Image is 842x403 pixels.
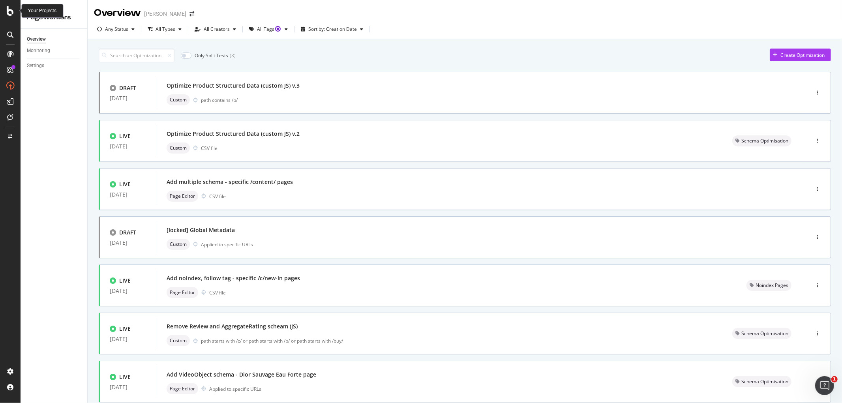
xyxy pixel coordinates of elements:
div: neutral label [732,376,791,387]
div: Settings [27,62,44,70]
div: Overview [27,35,46,43]
div: neutral label [167,94,190,105]
div: CSV file [201,145,218,152]
span: Custom [170,338,187,343]
div: LIVE [119,373,131,381]
div: LIVE [119,277,131,285]
button: Create Optimization [770,49,831,61]
div: Any Status [105,27,128,32]
span: Schema Optimisation [741,139,788,143]
div: LIVE [119,180,131,188]
div: [DATE] [110,384,147,390]
div: Create Optimization [780,52,825,58]
span: Custom [170,146,187,150]
div: [DATE] [110,191,147,198]
div: CSV file [209,193,226,200]
span: Schema Optimisation [741,379,788,384]
span: Page Editor [170,290,195,295]
div: arrow-right-arrow-left [189,11,194,17]
div: path starts with /c/ or path starts with /b/ or path starts with /buy/ [201,337,713,344]
button: All Creators [191,23,239,36]
div: LIVE [119,325,131,333]
button: Sort by: Creation Date [298,23,366,36]
span: Schema Optimisation [741,331,788,336]
div: Optimize Product Structured Data (custom JS) v.2 [167,130,300,138]
div: Overview [94,6,141,20]
div: Applied to specific URLs [209,386,261,392]
input: Search an Optimization [99,49,174,62]
div: DRAFT [119,84,136,92]
span: Custom [170,97,187,102]
iframe: Intercom live chat [815,376,834,395]
div: [DATE] [110,240,147,246]
div: All Creators [204,27,230,32]
div: neutral label [167,335,190,346]
span: Custom [170,242,187,247]
div: Add noindex, follow tag - specific /c/new-in pages [167,274,300,282]
div: DRAFT [119,229,136,236]
span: Noindex Pages [756,283,788,288]
div: [DATE] [110,143,147,150]
div: LIVE [119,132,131,140]
div: neutral label [167,239,190,250]
div: Applied to specific URLs [201,241,253,248]
div: neutral label [746,280,791,291]
div: neutral label [167,383,198,394]
span: 1 [831,376,838,382]
div: neutral label [732,135,791,146]
div: neutral label [167,191,198,202]
div: Your Projects [28,7,56,14]
div: neutral label [167,142,190,154]
a: Monitoring [27,47,82,55]
div: Tooltip anchor [274,25,281,32]
div: path contains /p/ [201,97,776,103]
div: [DATE] [110,95,147,101]
span: Page Editor [170,386,195,391]
div: CSV file [209,289,226,296]
div: Only Split Tests [195,52,228,59]
div: Optimize Product Structured Data (custom JS) v.3 [167,82,300,90]
div: [DATE] [110,288,147,294]
div: Sort by: Creation Date [308,27,357,32]
button: Any Status [94,23,138,36]
button: All Types [144,23,185,36]
div: ( 3 ) [230,52,236,59]
a: Settings [27,62,82,70]
button: All TagsTooltip anchor [246,23,291,36]
div: All Types [156,27,175,32]
span: Page Editor [170,194,195,199]
div: Add multiple schema - specific /content/ pages [167,178,293,186]
div: Monitoring [27,47,50,55]
div: [locked] Global Metadata [167,226,235,234]
div: All Tags [257,27,281,32]
div: neutral label [167,287,198,298]
div: [PERSON_NAME] [144,10,186,18]
div: Remove Review and AggregateRating scheam (JS) [167,322,298,330]
div: Add VideoObject schema - Dior Sauvage Eau Forte page [167,371,316,379]
div: [DATE] [110,336,147,342]
a: Overview [27,35,82,43]
div: neutral label [732,328,791,339]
